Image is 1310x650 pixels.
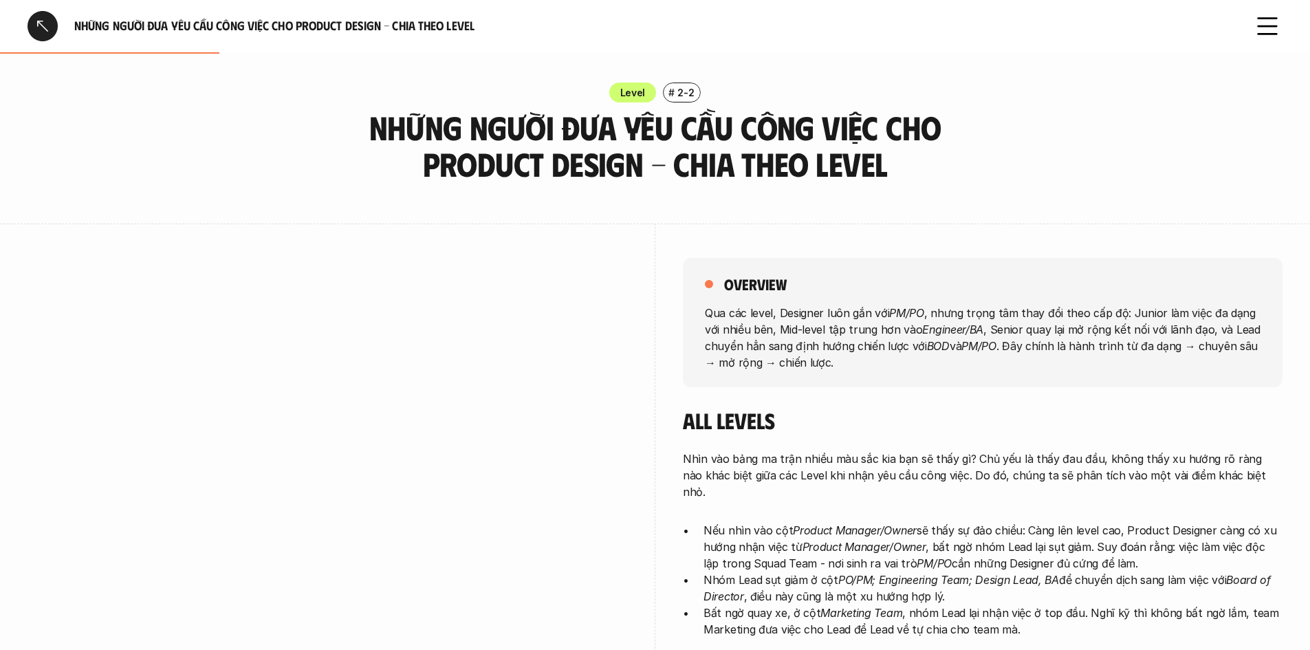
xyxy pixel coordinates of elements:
p: Level [620,85,646,100]
p: Qua các level, Designer luôn gắn với , nhưng trọng tâm thay đổi theo cấp độ: Junior làm việc đa d... [705,304,1260,370]
em: Marketing Team [820,606,902,620]
h5: overview [724,274,787,294]
p: Nếu nhìn vào cột sẽ thấy sự đảo chiều: Càng lên level cao, Product Designer càng có xu hướng nhận... [703,522,1282,572]
em: Product Manager/Owner [793,523,917,537]
h6: # [668,87,675,98]
em: PO/PM; Engineering Team; Design Lead, BA [838,573,1059,587]
em: Board of Director [703,573,1274,603]
p: Bất ngờ quay xe, ở cột , nhóm Lead lại nhận việc ở top đầu. Nghĩ kỹ thì không bất ngờ lắm, team M... [703,605,1282,638]
em: Engineer/BA [922,322,983,336]
em: Product Manager/Owner [803,540,926,554]
em: PM/PO [961,338,996,352]
p: Nhóm Lead sụt giảm ở cột để chuyển dịch sang làm việc với , điều này cũng là một xu hướng hợp lý. [703,572,1282,605]
em: PM/PO [889,305,924,319]
h4: All levels [683,407,1282,433]
em: PM/PO [917,556,952,570]
p: 2-2 [677,85,694,100]
h6: Những người đưa yêu cầu công việc cho Product Design - Chia theo Level [74,18,1236,34]
em: BOD [927,338,950,352]
h3: Những người đưa yêu cầu công việc cho Product Design - Chia theo Level [363,109,948,182]
p: Nhìn vào bảng ma trận nhiều màu sắc kia bạn sẽ thấy gì? Chủ yếu là thấy đau đầu, không thấy xu hư... [683,451,1282,500]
